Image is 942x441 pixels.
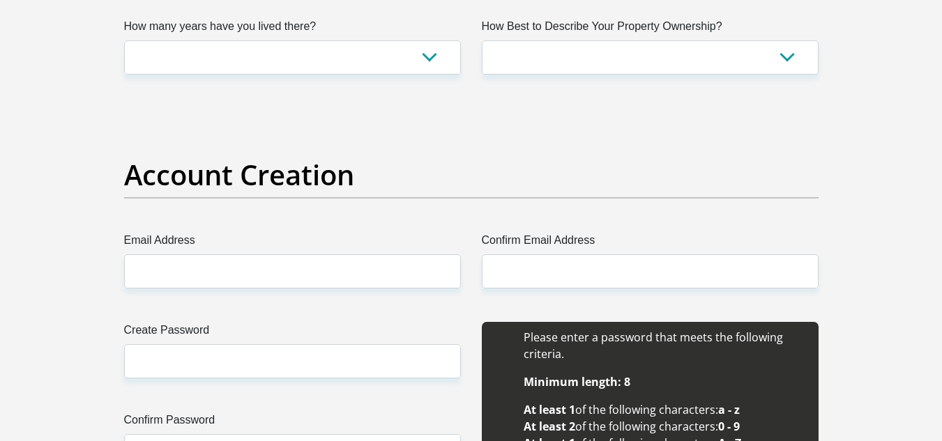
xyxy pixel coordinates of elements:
b: At least 2 [524,419,575,434]
b: a - z [718,402,740,417]
b: 0 - 9 [718,419,740,434]
b: Minimum length: 8 [524,374,630,389]
label: Confirm Password [124,412,461,434]
input: Confirm Email Address [482,254,819,288]
li: of the following characters: [524,418,805,435]
li: of the following characters: [524,401,805,418]
select: Please select a value [124,40,461,75]
label: How Best to Describe Your Property Ownership? [482,18,819,40]
label: How many years have you lived there? [124,18,461,40]
input: Create Password [124,344,461,378]
label: Email Address [124,232,461,254]
label: Create Password [124,322,461,344]
h2: Account Creation [124,158,819,192]
label: Confirm Email Address [482,232,819,254]
input: Email Address [124,254,461,288]
b: At least 1 [524,402,575,417]
li: Please enter a password that meets the following criteria. [524,329,805,362]
select: Please select a value [482,40,819,75]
